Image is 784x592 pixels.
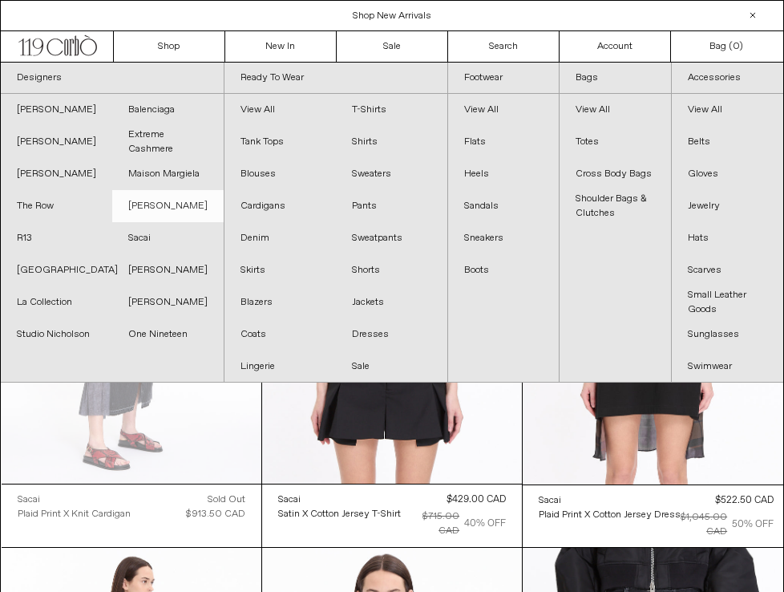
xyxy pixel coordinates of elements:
[278,507,401,521] a: Satin x Cotton Jersey T-Shirt
[336,222,447,254] a: Sweatpants
[1,126,112,158] a: [PERSON_NAME]
[672,63,783,94] a: Accessories
[560,126,671,158] a: Totes
[224,318,336,351] a: Coats
[681,510,727,539] div: $1,045.00 CAD
[112,158,224,190] a: Maison Margiela
[208,493,245,507] div: Sold out
[560,94,671,126] a: View All
[18,508,131,521] div: Plaid Print x Knit Cardigan
[448,126,560,158] a: Flats
[112,222,224,254] a: Sacai
[224,63,447,94] a: Ready To Wear
[672,190,783,222] a: Jewelry
[1,254,112,286] a: [GEOGRAPHIC_DATA]
[336,158,447,190] a: Sweaters
[18,493,40,507] div: Sacai
[715,493,774,508] div: $522.50 CAD
[448,158,560,190] a: Heels
[447,493,506,507] div: $429.00 CAD
[448,94,560,126] a: View All
[225,31,337,62] a: New In
[224,286,336,318] a: Blazers
[224,94,336,126] a: View All
[560,158,671,190] a: Cross Body Bags
[1,286,112,318] a: La Collection
[672,351,783,383] a: Swimwear
[112,190,224,222] a: [PERSON_NAME]
[539,508,681,522] a: Plaid Print x Cotton Jersey Dress
[401,509,459,538] div: $715.00 CAD
[1,318,112,351] a: Studio Nicholson
[224,222,336,254] a: Denim
[224,254,336,286] a: Skirts
[336,318,447,351] a: Dresses
[114,31,225,62] a: Shop
[336,126,447,158] a: Shirts
[672,94,783,126] a: View All
[733,40,739,53] span: 0
[732,517,774,532] div: 50% OFF
[224,126,336,158] a: Tank Tops
[539,494,561,508] div: Sacai
[1,222,112,254] a: R13
[560,63,671,94] a: Bags
[224,190,336,222] a: Cardigans
[278,493,301,507] div: Sacai
[336,286,447,318] a: Jackets
[336,190,447,222] a: Pants
[448,190,560,222] a: Sandals
[186,507,245,521] div: $913.50 CAD
[672,254,783,286] a: Scarves
[112,94,224,126] a: Balenciaga
[672,286,783,318] a: Small Leather Goods
[672,318,783,351] a: Sunglasses
[733,39,743,54] span: )
[1,94,112,126] a: [PERSON_NAME]
[672,158,783,190] a: Gloves
[112,286,224,318] a: [PERSON_NAME]
[224,351,336,383] a: Lingerie
[224,158,336,190] a: Blouses
[1,190,112,222] a: The Row
[671,31,782,62] a: Bag ()
[336,94,447,126] a: T-Shirts
[1,158,112,190] a: [PERSON_NAME]
[448,222,560,254] a: Sneakers
[112,126,224,158] a: Extreme Cashmere
[18,493,131,507] a: Sacai
[278,508,401,521] div: Satin x Cotton Jersey T-Shirt
[1,63,224,94] a: Designers
[560,31,671,62] a: Account
[464,517,506,531] div: 40% OFF
[336,254,447,286] a: Shorts
[448,254,560,286] a: Boots
[672,126,783,158] a: Belts
[353,10,431,22] a: Shop New Arrivals
[112,318,224,351] a: One Nineteen
[278,493,401,507] a: Sacai
[539,493,681,508] a: Sacai
[448,31,560,62] a: Search
[112,254,224,286] a: [PERSON_NAME]
[672,222,783,254] a: Hats
[448,63,560,94] a: Footwear
[18,507,131,521] a: Plaid Print x Knit Cardigan
[337,31,448,62] a: Sale
[560,190,671,222] a: Shoulder Bags & Clutches
[336,351,447,383] a: Sale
